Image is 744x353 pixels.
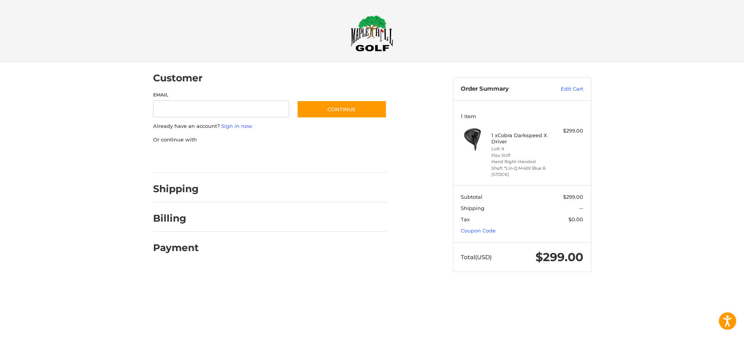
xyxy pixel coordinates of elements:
span: Shipping [461,205,484,211]
a: Coupon Code [461,227,496,234]
li: Loft 9 [491,146,551,152]
h3: Order Summary [461,85,544,93]
iframe: PayPal-paypal [150,151,208,165]
h2: Customer [153,72,203,84]
h2: Billing [153,212,198,224]
span: Subtotal [461,194,482,200]
h2: Shipping [153,183,199,195]
span: Tax [461,216,470,222]
p: Already have an account? [153,122,387,130]
span: $299.00 [536,250,583,264]
h3: 1 Item [461,113,583,119]
img: Maple Hill Golf [351,15,393,52]
li: Hand Right-Handed [491,158,551,165]
span: $299.00 [563,194,583,200]
iframe: PayPal-paylater [216,151,274,165]
button: Continue [297,100,387,118]
h2: Payment [153,242,199,254]
iframe: Google Customer Reviews [680,332,744,353]
li: Flex Stiff [491,152,551,159]
h4: 1 x Cobra Darkspeed X Driver [491,132,551,145]
iframe: PayPal-venmo [282,151,340,165]
span: $0.00 [568,216,583,222]
span: -- [579,205,583,211]
a: Sign in now [221,123,252,129]
li: Shaft *Lin-Q M40X Blue 6 (STOCK) [491,165,551,178]
p: Or continue with [153,136,387,144]
span: Total (USD) [461,253,492,261]
a: Edit Cart [544,85,583,93]
div: $299.00 [553,127,583,135]
label: Email [153,91,289,98]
